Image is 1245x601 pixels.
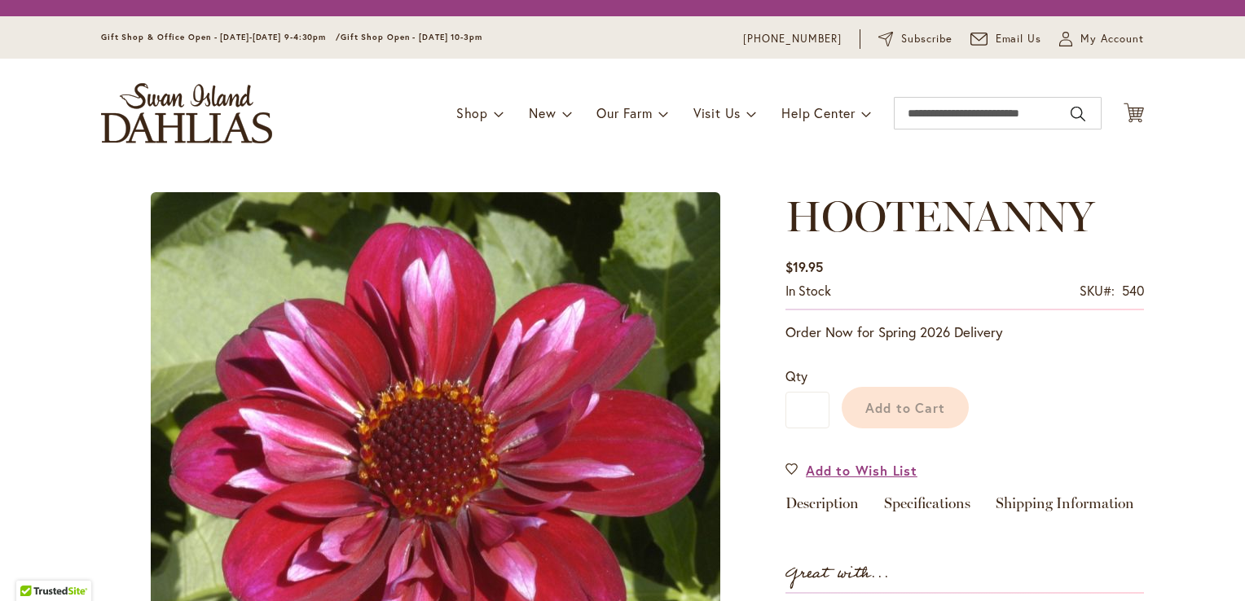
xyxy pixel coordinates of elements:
span: HOOTENANNY [785,191,1094,242]
strong: SKU [1080,282,1115,299]
span: In stock [785,282,831,299]
p: Order Now for Spring 2026 Delivery [785,322,1144,342]
a: Email Us [970,31,1042,47]
span: Gift Shop Open - [DATE] 10-3pm [341,32,482,42]
a: Add to Wish List [785,461,917,480]
div: Availability [785,282,831,300]
button: Search [1071,101,1085,127]
strong: Great with... [785,560,890,587]
div: 540 [1122,282,1144,300]
span: Gift Shop & Office Open - [DATE]-[DATE] 9-4:30pm / [101,32,341,42]
button: My Account [1059,31,1144,47]
div: Detailed Product Info [785,496,1144,520]
a: Subscribe [878,31,952,47]
a: Description [785,496,859,520]
span: New [529,104,556,121]
span: Our Farm [596,104,652,121]
span: Qty [785,367,807,384]
span: Help Center [781,104,856,121]
a: Specifications [884,496,970,520]
span: Add to Wish List [806,461,917,480]
span: Shop [456,104,488,121]
span: My Account [1080,31,1144,47]
a: [PHONE_NUMBER] [743,31,842,47]
span: Visit Us [693,104,741,121]
span: Email Us [996,31,1042,47]
span: $19.95 [785,258,823,275]
a: store logo [101,83,272,143]
span: Subscribe [901,31,952,47]
a: Shipping Information [996,496,1134,520]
